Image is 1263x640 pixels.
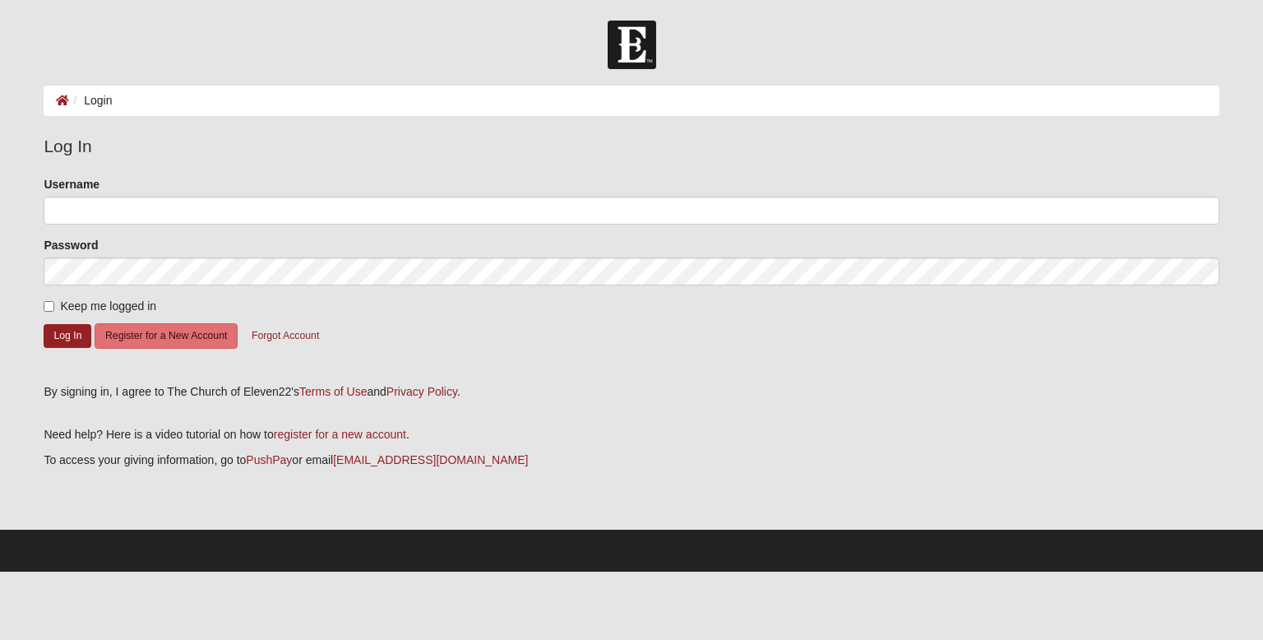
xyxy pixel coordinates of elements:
[299,385,367,398] a: Terms of Use
[69,92,112,109] li: Login
[44,383,1219,401] div: By signing in, I agree to The Church of Eleven22's and .
[246,453,292,466] a: PushPay
[60,299,156,313] span: Keep me logged in
[44,237,98,253] label: Password
[44,176,99,192] label: Username
[44,301,54,312] input: Keep me logged in
[333,453,528,466] a: [EMAIL_ADDRESS][DOMAIN_NAME]
[44,133,1219,160] legend: Log In
[44,452,1219,469] p: To access your giving information, go to or email
[241,323,330,349] button: Forgot Account
[44,426,1219,443] p: Need help? Here is a video tutorial on how to .
[44,324,91,348] button: Log In
[95,323,238,349] button: Register for a New Account
[386,385,457,398] a: Privacy Policy
[274,428,406,441] a: register for a new account
[608,21,656,69] img: Church of Eleven22 Logo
